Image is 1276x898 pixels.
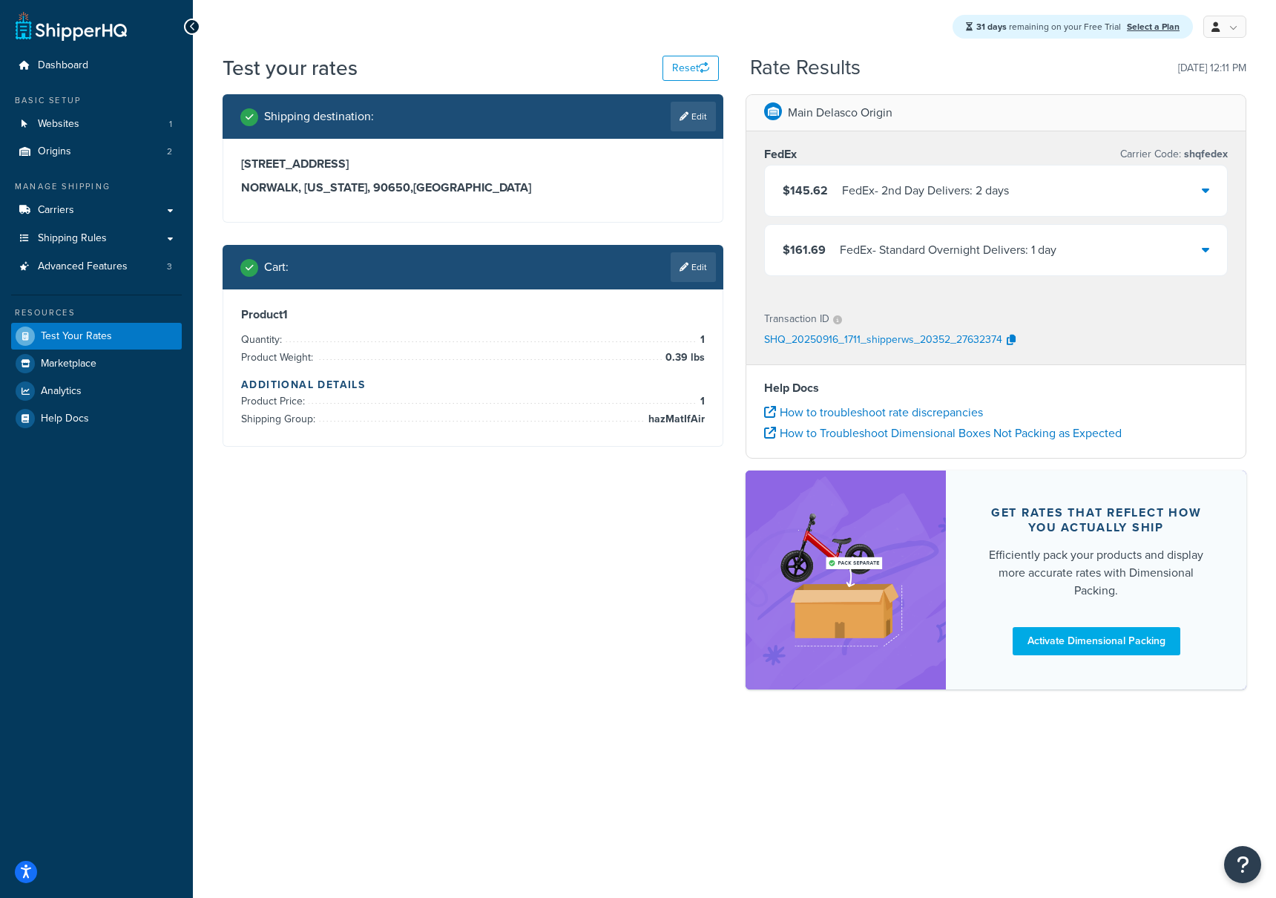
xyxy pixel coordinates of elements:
span: Advanced Features [38,260,128,273]
p: SHQ_20250916_1711_shipperws_20352_27632374 [764,330,1002,352]
h2: Shipping destination : [264,110,374,123]
h2: Rate Results [750,56,861,79]
h3: Product 1 [241,307,705,322]
div: Manage Shipping [11,180,182,193]
a: Help Docs [11,405,182,432]
span: Shipping Group: [241,411,319,427]
span: Carriers [38,204,74,217]
a: Dashboard [11,52,182,79]
span: Product Price: [241,393,309,409]
span: 2 [167,145,172,158]
span: remaining on your Free Trial [976,20,1123,33]
span: Test Your Rates [41,330,112,343]
span: shqfedex [1181,146,1228,162]
span: 0.39 lbs [662,349,705,367]
li: Websites [11,111,182,138]
p: Transaction ID [764,309,829,330]
h3: [STREET_ADDRESS] [241,157,705,171]
a: Origins2 [11,138,182,165]
div: FedEx - Standard Overnight Delivers: 1 day [840,240,1056,260]
span: Origins [38,145,71,158]
span: Quantity: [241,332,286,347]
span: 1 [697,393,705,410]
button: Open Resource Center [1224,846,1261,883]
span: Help Docs [41,413,89,425]
span: 1 [169,118,172,131]
div: Get rates that reflect how you actually ship [981,505,1211,535]
a: Test Your Rates [11,323,182,350]
a: Websites1 [11,111,182,138]
span: Product Weight: [241,350,317,365]
span: Marketplace [41,358,96,370]
div: Resources [11,307,182,319]
p: Carrier Code: [1120,144,1228,165]
a: How to troubleshoot rate discrepancies [764,404,983,421]
h4: Additional Details [241,377,705,393]
a: Analytics [11,378,182,404]
a: Marketplace [11,350,182,377]
strong: 31 days [976,20,1007,33]
img: feature-image-dim-d40ad3071a2b3c8e08177464837368e35600d3c5e73b18a22c1e4bb210dc32ac.png [768,493,924,667]
a: Carriers [11,197,182,224]
span: Websites [38,118,79,131]
a: Edit [671,102,716,131]
span: Dashboard [38,59,88,72]
p: Main Delasco Origin [788,102,892,123]
span: Analytics [41,385,82,398]
div: Basic Setup [11,94,182,107]
span: Shipping Rules [38,232,107,245]
a: Edit [671,252,716,282]
span: $145.62 [783,182,828,199]
h4: Help Docs [764,379,1228,397]
h2: Cart : [264,260,289,274]
h3: NORWALK, [US_STATE], 90650 , [GEOGRAPHIC_DATA] [241,180,705,195]
span: 3 [167,260,172,273]
div: FedEx - 2nd Day Delivers: 2 days [842,180,1009,201]
li: Advanced Features [11,253,182,281]
a: How to Troubleshoot Dimensional Boxes Not Packing as Expected [764,425,1122,442]
button: Reset [662,56,719,81]
li: Origins [11,138,182,165]
h3: FedEx [764,147,797,162]
span: $161.69 [783,241,826,258]
a: Activate Dimensional Packing [1013,627,1180,655]
h1: Test your rates [223,53,358,82]
a: Advanced Features3 [11,253,182,281]
a: Select a Plan [1127,20,1180,33]
a: Shipping Rules [11,225,182,252]
div: Efficiently pack your products and display more accurate rates with Dimensional Packing. [981,546,1211,600]
p: [DATE] 12:11 PM [1178,58,1246,79]
span: hazMatIfAir [645,410,705,428]
span: 1 [697,331,705,349]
